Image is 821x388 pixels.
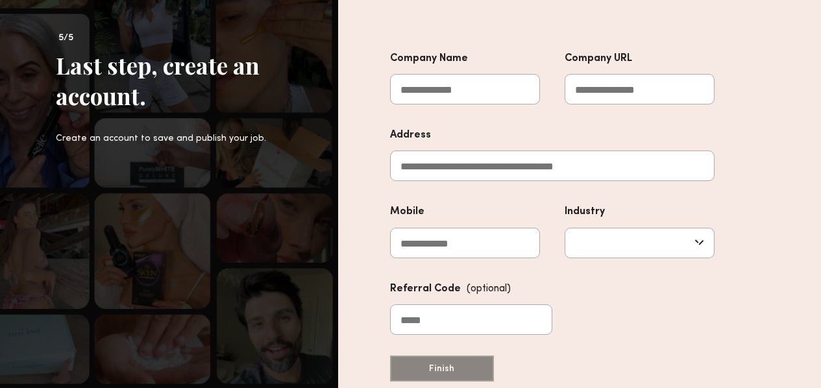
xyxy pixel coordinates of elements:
input: Referral Code(optional) [390,304,552,335]
input: Company Name [390,74,540,104]
input: Address [390,151,715,181]
div: Last step, create an account. [56,50,299,111]
div: Address [390,127,715,144]
div: Company URL [565,50,715,67]
div: Industry [565,203,715,221]
div: 5/5 [56,30,299,46]
div: Referral Code [390,280,552,298]
div: Create an account to save and publish your job. [56,132,299,145]
input: Company URL [565,74,715,104]
div: Mobile [390,203,540,221]
input: Mobile [390,228,540,258]
div: (optional) [467,280,511,298]
div: Company Name [390,50,540,67]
